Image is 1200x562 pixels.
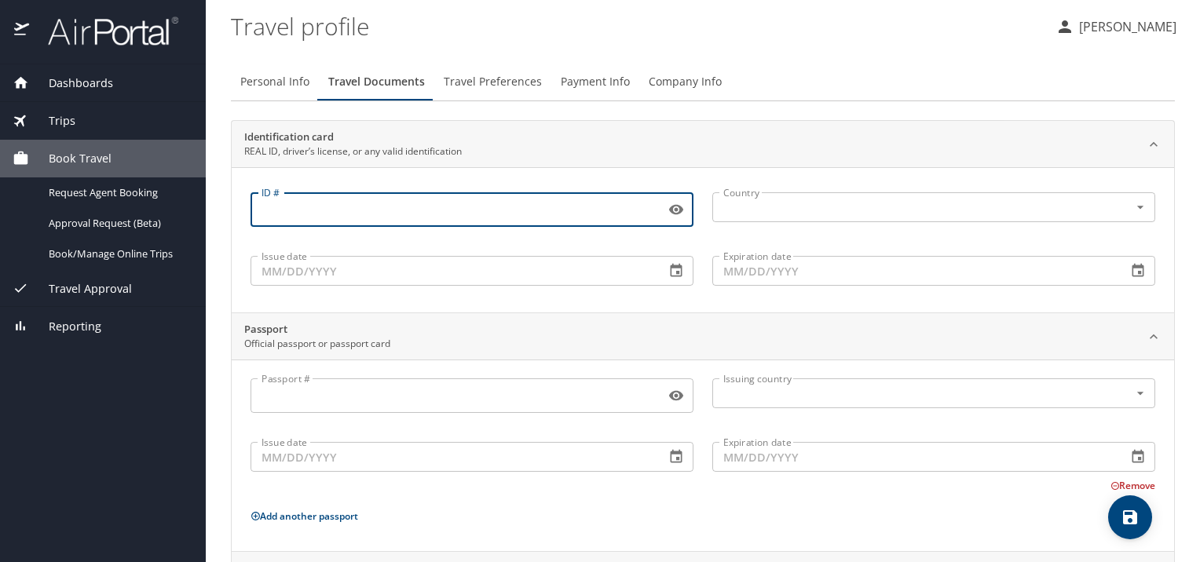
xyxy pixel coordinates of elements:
[49,246,187,261] span: Book/Manage Online Trips
[251,509,358,523] button: Add another passport
[49,185,187,200] span: Request Agent Booking
[29,150,112,167] span: Book Travel
[14,16,31,46] img: icon-airportal.png
[29,280,132,297] span: Travel Approval
[244,322,390,338] h2: Passport
[1049,13,1183,41] button: [PERSON_NAME]
[712,442,1114,472] input: MM/DD/YYYY
[712,256,1114,286] input: MM/DD/YYYY
[231,63,1175,100] div: Profile
[1131,384,1150,403] button: Open
[244,144,462,159] p: REAL ID, driver’s license, or any valid identification
[1108,495,1152,539] button: save
[232,121,1174,168] div: Identification cardREAL ID, driver’s license, or any valid identification
[1074,17,1176,36] p: [PERSON_NAME]
[244,130,462,145] h2: Identification card
[29,75,113,92] span: Dashboards
[649,72,722,92] span: Company Info
[1110,479,1155,492] button: Remove
[49,216,187,231] span: Approval Request (Beta)
[240,72,309,92] span: Personal Info
[251,442,653,472] input: MM/DD/YYYY
[232,313,1174,360] div: PassportOfficial passport or passport card
[232,167,1174,312] div: Identification cardREAL ID, driver’s license, or any valid identification
[29,318,101,335] span: Reporting
[31,16,178,46] img: airportal-logo.png
[232,359,1174,551] div: PassportOfficial passport or passport card
[561,72,630,92] span: Payment Info
[251,256,653,286] input: MM/DD/YYYY
[244,337,390,351] p: Official passport or passport card
[29,112,75,130] span: Trips
[231,2,1043,50] h1: Travel profile
[1131,198,1150,217] button: Open
[328,72,425,92] span: Travel Documents
[444,72,542,92] span: Travel Preferences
